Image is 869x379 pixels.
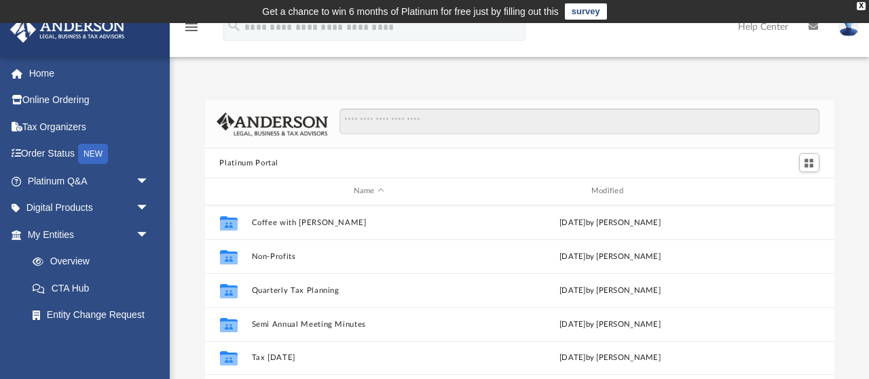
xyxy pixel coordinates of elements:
[210,185,244,197] div: id
[733,185,828,197] div: id
[10,87,170,114] a: Online Ordering
[251,185,486,197] div: Name
[10,60,170,87] a: Home
[183,26,200,35] a: menu
[19,275,170,302] a: CTA Hub
[227,18,242,33] i: search
[10,140,170,168] a: Order StatusNEW
[10,113,170,140] a: Tax Organizers
[251,286,486,295] button: Quarterly Tax Planning
[10,167,170,195] a: Platinum Q&Aarrow_drop_down
[219,157,278,169] button: Platinum Portal
[19,302,170,329] a: Entity Change Request
[492,216,727,228] div: [DATE] by [PERSON_NAME]
[339,108,819,134] input: Search files and folders
[251,353,486,362] button: Tax [DATE]
[492,185,727,197] div: Modified
[136,221,163,249] span: arrow_drop_down
[78,144,108,164] div: NEW
[492,250,727,262] div: [DATE] by [PERSON_NAME]
[251,218,486,227] button: Coffee with [PERSON_NAME]
[251,320,486,329] button: Semi Annual Meeting Minutes
[262,3,559,20] div: Get a chance to win 6 months of Platinum for free just by filling out this
[838,17,859,37] img: User Pic
[183,19,200,35] i: menu
[6,16,129,43] img: Anderson Advisors Platinum Portal
[251,252,486,261] button: Non-Profits
[19,248,170,275] a: Overview
[136,195,163,222] span: arrow_drop_down
[136,167,163,195] span: arrow_drop_down
[565,3,607,20] a: survey
[492,318,727,330] div: [DATE] by [PERSON_NAME]
[857,2,866,10] div: close
[10,195,170,222] a: Digital Productsarrow_drop_down
[19,328,170,355] a: Binder Walkthrough
[492,352,727,364] div: [DATE] by [PERSON_NAME]
[10,221,170,248] a: My Entitiesarrow_drop_down
[799,153,819,172] button: Switch to Grid View
[492,284,727,296] div: [DATE] by [PERSON_NAME]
